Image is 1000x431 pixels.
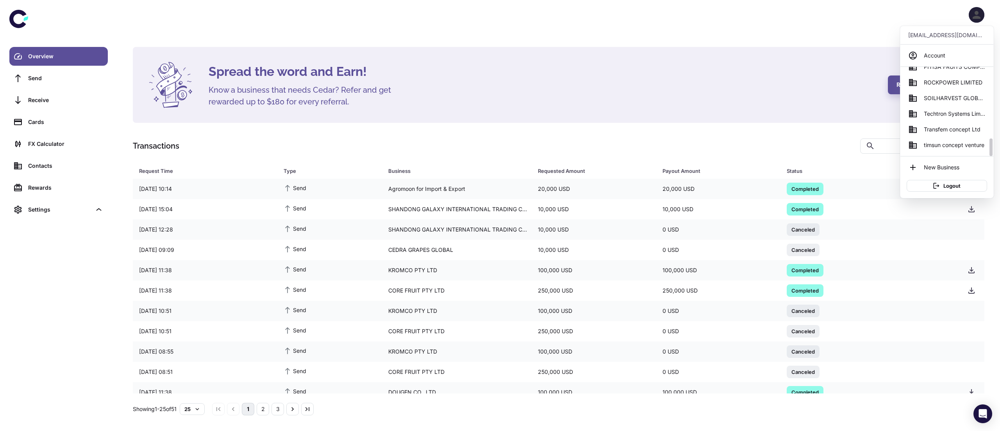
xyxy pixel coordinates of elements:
span: Transfem concept Ltd [924,125,980,134]
span: ROCKPOWER LIMITED [924,78,982,87]
a: Account [904,48,990,63]
div: Open Intercom Messenger [973,404,992,423]
span: Techtron Systems Limited [924,110,986,118]
span: SOILHARVEST GLOBAL BUSINESS SERVICES [924,94,986,102]
li: New Business [904,160,990,175]
span: PITISA FRUITS COMPANY NIGERIA LIMITED [924,63,986,71]
p: [EMAIL_ADDRESS][DOMAIN_NAME] [908,31,986,40]
button: Logout [907,180,987,192]
span: timsun concept venture [924,141,984,149]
